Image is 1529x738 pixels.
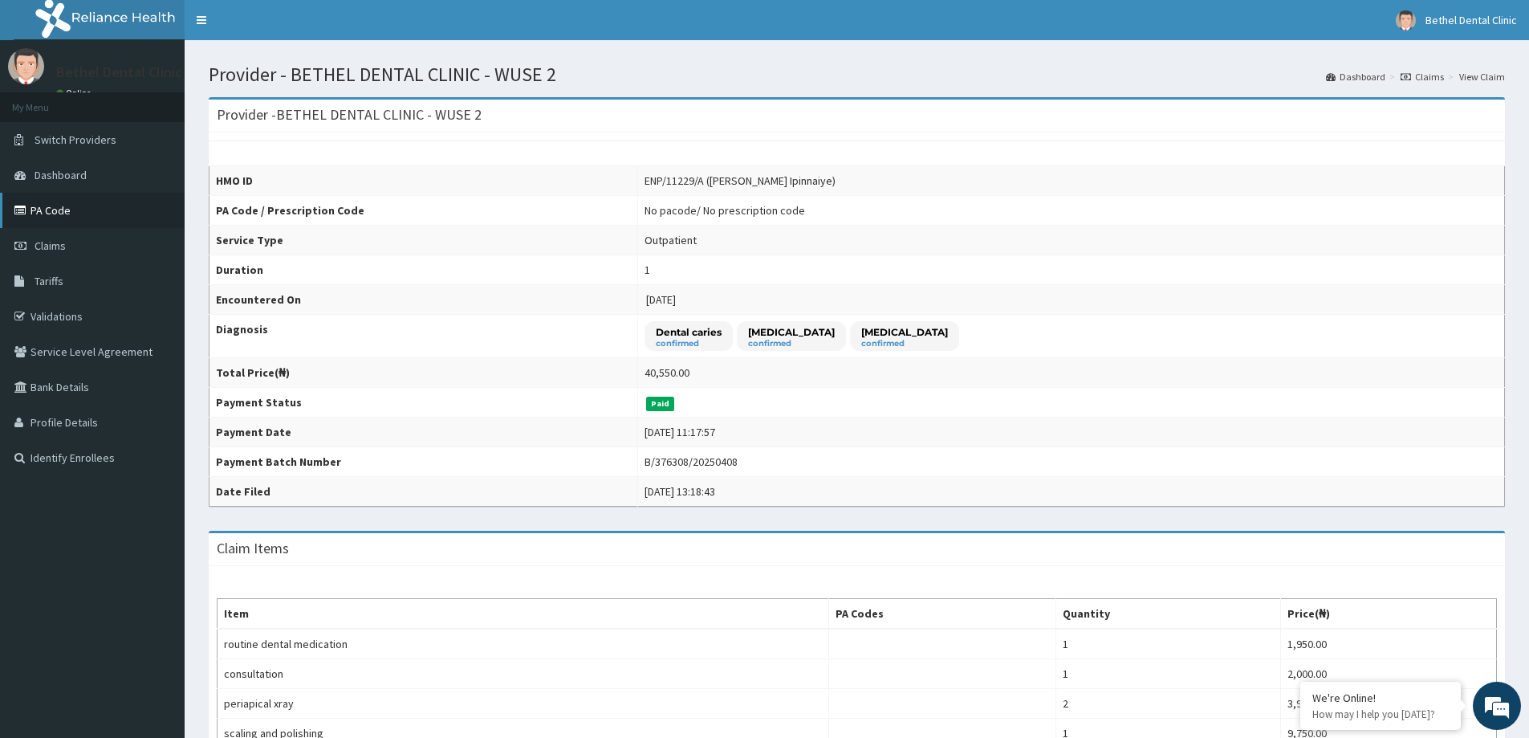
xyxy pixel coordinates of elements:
[35,168,87,182] span: Dashboard
[646,292,676,307] span: [DATE]
[1281,659,1497,689] td: 2,000.00
[209,388,638,418] th: Payment Status
[829,599,1056,630] th: PA Codes
[263,8,302,47] div: Minimize live chat window
[209,226,638,255] th: Service Type
[56,65,182,80] p: Bethel Dental Clinic
[218,629,829,659] td: routine dental medication
[1281,629,1497,659] td: 1,950.00
[1401,70,1444,84] a: Claims
[1312,707,1449,721] p: How may I help you today?
[645,483,715,499] div: [DATE] 13:18:43
[218,599,829,630] th: Item
[218,659,829,689] td: consultation
[209,315,638,358] th: Diagnosis
[656,325,722,339] p: Dental caries
[748,340,835,348] small: confirmed
[645,365,689,381] div: 40,550.00
[209,477,638,507] th: Date Filed
[1281,599,1497,630] th: Price(₦)
[209,196,638,226] th: PA Code / Prescription Code
[748,325,835,339] p: [MEDICAL_DATA]
[30,80,65,120] img: d_794563401_company_1708531726252_794563401
[217,108,482,122] h3: Provider - BETHEL DENTAL CLINIC - WUSE 2
[646,397,675,411] span: Paid
[1281,689,1497,719] td: 3,900.00
[209,418,638,447] th: Payment Date
[8,48,44,84] img: User Image
[1056,629,1281,659] td: 1
[209,166,638,196] th: HMO ID
[35,239,66,253] span: Claims
[56,88,95,99] a: Online
[1326,70,1385,84] a: Dashboard
[8,438,306,495] textarea: Type your message and hit 'Enter'
[209,285,638,315] th: Encountered On
[93,202,222,365] span: We're online!
[861,340,948,348] small: confirmed
[1459,70,1505,84] a: View Claim
[645,424,715,440] div: [DATE] 11:17:57
[218,689,829,719] td: periapical xray
[35,133,116,147] span: Switch Providers
[645,202,805,218] div: No pacode / No prescription code
[209,64,1505,85] h1: Provider - BETHEL DENTAL CLINIC - WUSE 2
[209,447,638,477] th: Payment Batch Number
[1425,13,1517,27] span: Bethel Dental Clinic
[1312,691,1449,705] div: We're Online!
[645,232,697,248] div: Outpatient
[217,541,289,556] h3: Claim Items
[209,358,638,388] th: Total Price(₦)
[1056,689,1281,719] td: 2
[83,90,270,111] div: Chat with us now
[209,255,638,285] th: Duration
[35,274,63,288] span: Tariffs
[645,454,738,470] div: B/376308/20250408
[861,325,948,339] p: [MEDICAL_DATA]
[645,262,650,278] div: 1
[1056,659,1281,689] td: 1
[1396,10,1416,31] img: User Image
[656,340,722,348] small: confirmed
[645,173,836,189] div: ENP/11229/A ([PERSON_NAME] Ipinnaiye)
[1056,599,1281,630] th: Quantity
